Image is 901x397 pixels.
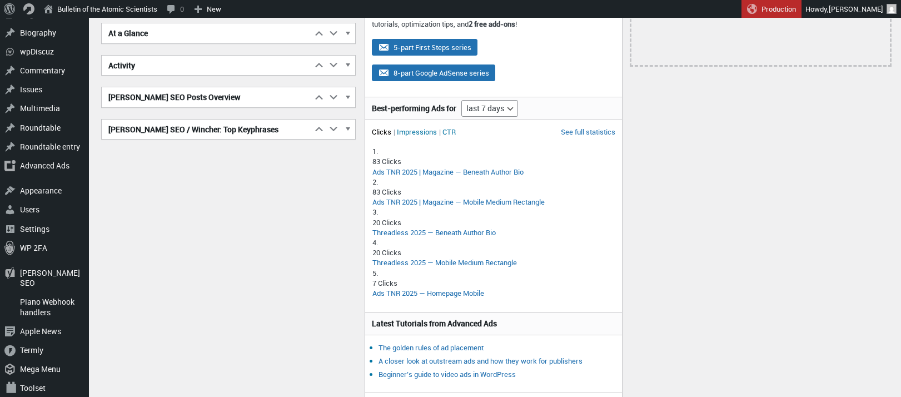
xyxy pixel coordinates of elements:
h3: Latest Tutorials from Advanced Ads [372,318,616,329]
span: [PERSON_NAME] [829,4,883,14]
li: Impressions [397,127,441,137]
strong: 2 free add-ons [469,19,515,29]
a: Threadless 2025 — Beneath Author Bio [372,227,496,237]
li: CTR [442,127,456,137]
div: 20 Clicks [372,217,615,227]
h2: Activity [102,56,312,76]
div: 4. [372,237,615,247]
a: Ads TNR 2025 — Homepage Mobile [372,288,484,298]
h2: At a Glance [102,23,312,43]
p: Join our newsletter and take our ad monetization email courses. Get tutorials, optimization tips,... [372,8,616,29]
h3: Best-performing Ads for [372,103,456,114]
a: Ads TNR 2025 | Magazine — Beneath Author Bio [372,167,524,177]
button: 5-part First Steps series [372,39,477,56]
div: 5. [372,268,615,278]
div: 2. [372,177,615,187]
a: A closer look at outstream ads and how they work for publishers [379,356,583,366]
a: Threadless 2025 — Mobile Medium Rectangle [372,257,517,267]
div: 1. [372,146,615,156]
li: Clicks [372,127,395,137]
div: 20 Clicks [372,247,615,257]
a: See full statistics [561,127,615,137]
h2: [PERSON_NAME] SEO Posts Overview [102,87,312,107]
div: 83 Clicks [372,187,615,197]
div: 7 Clicks [372,278,615,288]
div: 3. [372,207,615,217]
div: 83 Clicks [372,156,615,166]
h2: [PERSON_NAME] SEO / Wincher: Top Keyphrases [102,120,312,140]
a: Beginner’s guide to video ads in WordPress [379,369,516,379]
a: The golden rules of ad placement [379,343,484,353]
a: Ads TNR 2025 | Magazine — Mobile Medium Rectangle [372,197,545,207]
button: 8-part Google AdSense series [372,64,495,81]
